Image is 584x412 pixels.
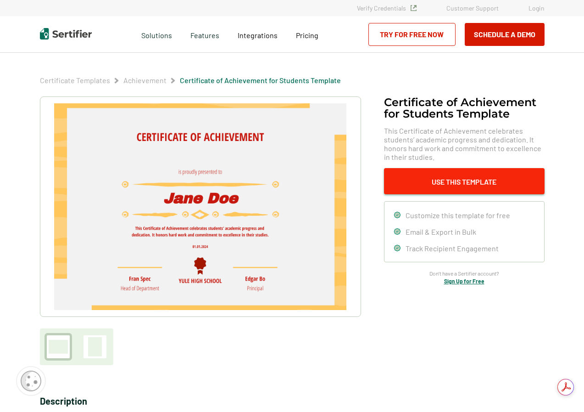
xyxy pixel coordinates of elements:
[141,28,172,40] span: Solutions
[54,103,346,310] img: Certificate of Achievement for Students Template
[238,28,278,40] a: Integrations
[444,278,484,284] a: Sign Up for Free
[528,4,545,12] a: Login
[40,28,92,40] img: Sertifier | Digital Credentialing Platform
[368,23,456,46] a: Try for Free Now
[384,126,545,161] span: This Certificate of Achievement celebrates students’ academic progress and dedication. It honors ...
[123,76,167,85] span: Achievement
[40,76,341,85] div: Breadcrumb
[21,371,41,391] img: Cookie Popup Icon
[296,28,318,40] a: Pricing
[465,23,545,46] button: Schedule a Demo
[180,76,341,85] span: Certificate of Achievement for Students Template
[446,4,499,12] a: Customer Support
[429,269,499,278] span: Don’t have a Sertifier account?
[384,168,545,194] button: Use This Template
[190,28,219,40] span: Features
[384,96,545,119] h1: Certificate of Achievement for Students Template
[40,395,87,406] span: Description
[180,76,341,85] a: Certificate of Achievement for Students Template
[357,4,417,12] a: Verify Credentials
[406,227,476,236] span: Email & Export in Bulk
[40,76,110,85] a: Certificate Templates
[406,211,510,220] span: Customize this template for free
[40,76,110,85] span: Certificate Templates
[406,244,499,253] span: Track Recipient Engagement
[538,368,584,412] iframe: Chat Widget
[123,76,167,85] a: Achievement
[296,31,318,40] span: Pricing
[411,5,417,11] img: Verified
[238,31,278,40] span: Integrations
